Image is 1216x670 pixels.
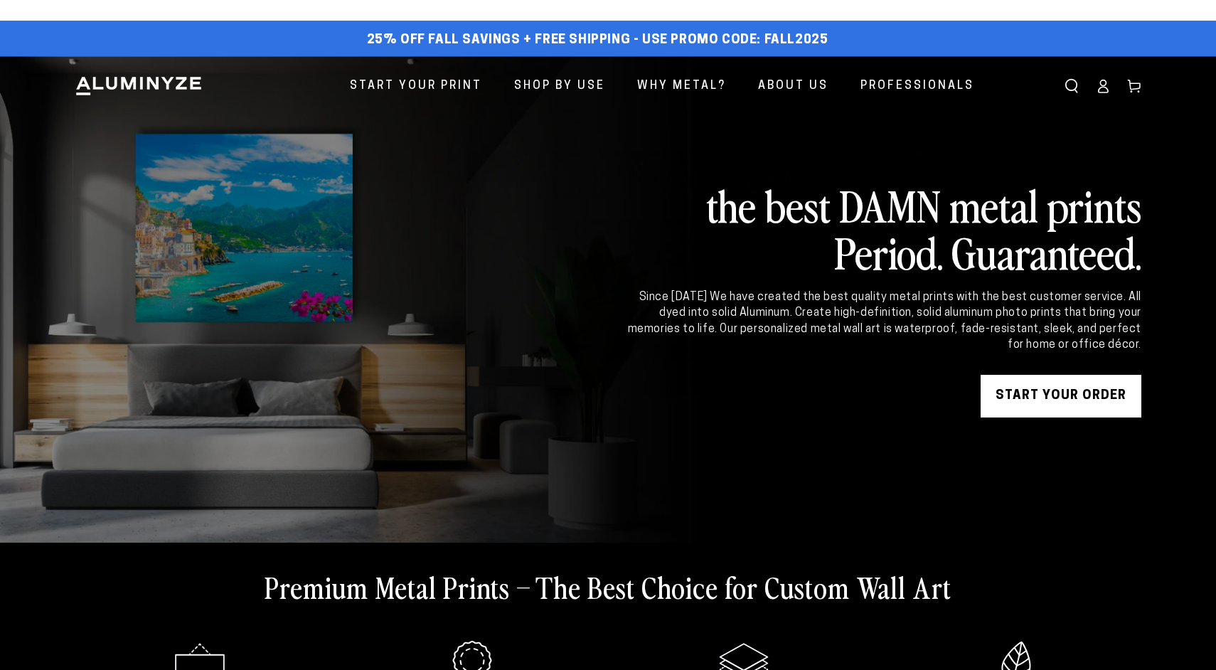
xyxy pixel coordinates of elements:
[850,68,985,105] a: Professionals
[350,76,482,97] span: Start Your Print
[626,68,737,105] a: Why Metal?
[860,76,974,97] span: Professionals
[514,76,605,97] span: Shop By Use
[75,75,203,97] img: Aluminyze
[625,181,1141,275] h2: the best DAMN metal prints Period. Guaranteed.
[625,289,1141,353] div: Since [DATE] We have created the best quality metal prints with the best customer service. All dy...
[981,375,1141,418] a: START YOUR Order
[747,68,839,105] a: About Us
[637,76,726,97] span: Why Metal?
[265,568,951,605] h2: Premium Metal Prints – The Best Choice for Custom Wall Art
[503,68,616,105] a: Shop By Use
[1056,70,1087,102] summary: Search our site
[367,33,828,48] span: 25% off FALL Savings + Free Shipping - Use Promo Code: FALL2025
[758,76,828,97] span: About Us
[339,68,493,105] a: Start Your Print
